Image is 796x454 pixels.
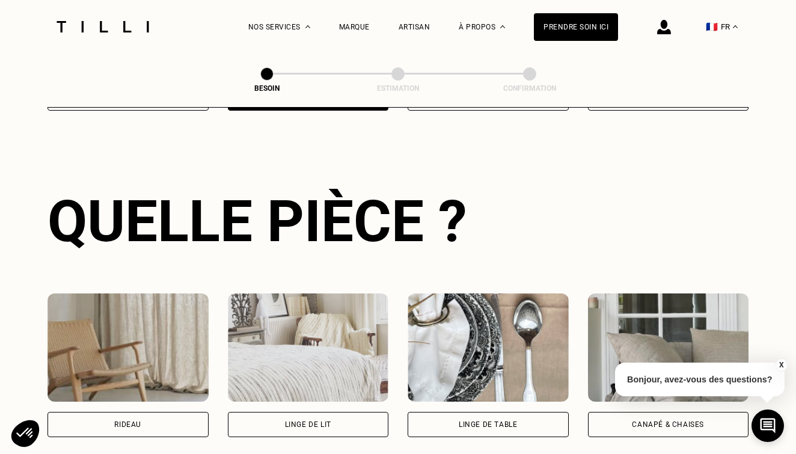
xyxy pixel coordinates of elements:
div: Linge de table [459,421,517,428]
img: Tilli retouche votre Rideau [47,293,209,402]
img: menu déroulant [733,25,738,28]
div: Besoin [207,84,327,93]
a: Artisan [399,23,430,31]
button: X [775,358,787,372]
div: Rideau [114,421,141,428]
img: Menu déroulant [305,25,310,28]
div: Estimation [338,84,458,93]
img: Logo du service de couturière Tilli [52,21,153,32]
img: Tilli retouche votre Linge de lit [228,293,389,402]
img: Tilli retouche votre Linge de table [408,293,569,402]
div: Confirmation [470,84,590,93]
div: Quelle pièce ? [47,188,749,255]
div: Canapé & chaises [632,421,704,428]
img: icône connexion [657,20,671,34]
div: Linge de lit [285,421,331,428]
a: Marque [339,23,370,31]
p: Bonjour, avez-vous des questions? [615,363,785,396]
img: Menu déroulant à propos [500,25,505,28]
span: 🇫🇷 [706,21,718,32]
a: Prendre soin ici [534,13,618,41]
img: Tilli retouche votre Canapé & chaises [588,293,749,402]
